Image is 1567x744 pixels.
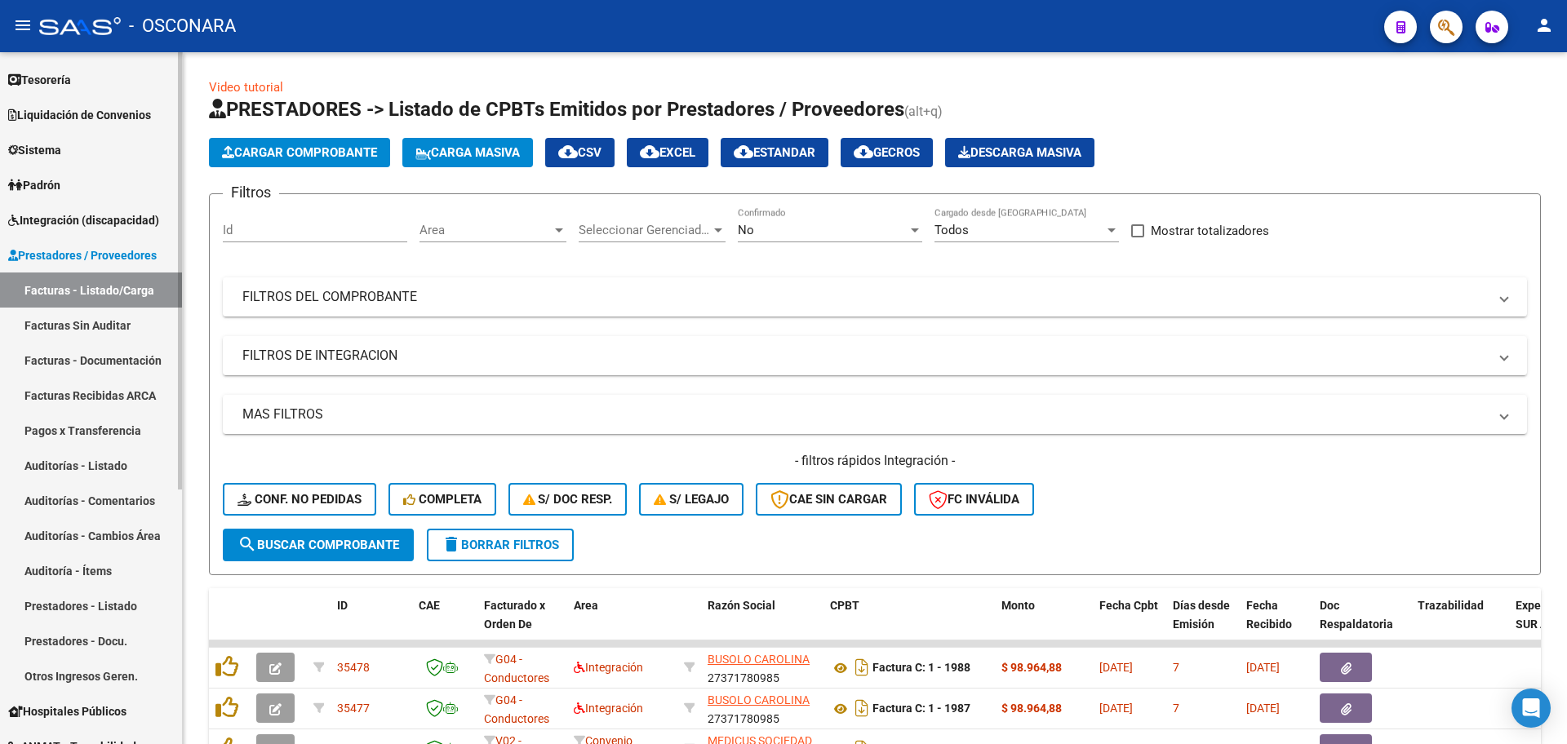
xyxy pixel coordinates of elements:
[1240,588,1313,660] datatable-header-cell: Fecha Recibido
[574,661,643,674] span: Integración
[508,483,628,516] button: S/ Doc Resp.
[477,588,567,660] datatable-header-cell: Facturado x Orden De
[1001,661,1062,674] strong: $ 98.964,88
[945,138,1094,167] app-download-masive: Descarga masiva de comprobantes (adjuntos)
[851,695,872,721] i: Descargar documento
[223,483,376,516] button: Conf. no pedidas
[995,588,1093,660] datatable-header-cell: Monto
[640,145,695,160] span: EXCEL
[639,483,744,516] button: S/ legajo
[567,588,677,660] datatable-header-cell: Area
[222,145,377,160] span: Cargar Comprobante
[8,71,71,89] span: Tesorería
[8,211,159,229] span: Integración (discapacidad)
[756,483,902,516] button: CAE SIN CARGAR
[484,599,545,631] span: Facturado x Orden De
[8,106,151,124] span: Liquidación de Convenios
[1151,221,1269,241] span: Mostrar totalizadores
[223,277,1527,317] mat-expansion-panel-header: FILTROS DEL COMPROBANTE
[1173,702,1179,715] span: 7
[627,138,708,167] button: EXCEL
[1246,702,1280,715] span: [DATE]
[1173,599,1230,631] span: Días desde Emisión
[337,702,370,715] span: 35477
[654,492,729,507] span: S/ legajo
[708,650,817,684] div: 27371780985
[13,15,33,35] mat-icon: menu
[209,98,904,121] span: PRESTADORES -> Listado de CPBTs Emitidos por Prestadores / Proveedores
[708,653,810,666] span: BUSOLO CAROLINA
[209,138,390,167] button: Cargar Comprobante
[708,599,775,612] span: Razón Social
[872,702,970,715] strong: Factura C: 1 - 1987
[337,661,370,674] span: 35478
[734,145,815,160] span: Estandar
[934,223,969,237] span: Todos
[209,80,283,95] a: Video tutorial
[242,347,1488,365] mat-panel-title: FILTROS DE INTEGRACION
[337,599,348,612] span: ID
[331,588,412,660] datatable-header-cell: ID
[1093,588,1166,660] datatable-header-cell: Fecha Cpbt
[945,138,1094,167] button: Descarga Masiva
[1418,599,1484,612] span: Trazabilidad
[1534,15,1554,35] mat-icon: person
[914,483,1034,516] button: FC Inválida
[129,8,236,44] span: - OSCONARA
[854,142,873,162] mat-icon: cloud_download
[427,529,574,561] button: Borrar Filtros
[640,142,659,162] mat-icon: cloud_download
[523,492,613,507] span: S/ Doc Resp.
[929,492,1019,507] span: FC Inválida
[558,145,601,160] span: CSV
[854,145,920,160] span: Gecros
[708,691,817,725] div: 27371780985
[412,588,477,660] datatable-header-cell: CAE
[579,223,711,237] span: Seleccionar Gerenciador
[830,599,859,612] span: CPBT
[701,588,823,660] datatable-header-cell: Razón Social
[237,534,257,554] mat-icon: search
[1099,661,1133,674] span: [DATE]
[558,142,578,162] mat-icon: cloud_download
[1099,599,1158,612] span: Fecha Cpbt
[1001,599,1035,612] span: Monto
[851,654,872,680] i: Descargar documento
[8,702,127,720] span: Hospitales Públicos
[734,142,753,162] mat-icon: cloud_download
[223,529,414,561] button: Buscar Comprobante
[1246,599,1292,631] span: Fecha Recibido
[1173,661,1179,674] span: 7
[484,653,553,703] span: G04 - Conductores Navales MDQ
[419,223,552,237] span: Area
[223,395,1527,434] mat-expansion-panel-header: MAS FILTROS
[1001,702,1062,715] strong: $ 98.964,88
[442,534,461,554] mat-icon: delete
[223,336,1527,375] mat-expansion-panel-header: FILTROS DE INTEGRACION
[223,181,279,204] h3: Filtros
[402,138,533,167] button: Carga Masiva
[415,145,520,160] span: Carga Masiva
[8,176,60,194] span: Padrón
[841,138,933,167] button: Gecros
[1099,702,1133,715] span: [DATE]
[958,145,1081,160] span: Descarga Masiva
[574,702,643,715] span: Integración
[574,599,598,612] span: Area
[738,223,754,237] span: No
[904,104,943,119] span: (alt+q)
[1313,588,1411,660] datatable-header-cell: Doc Respaldatoria
[237,538,399,552] span: Buscar Comprobante
[1411,588,1509,660] datatable-header-cell: Trazabilidad
[388,483,496,516] button: Completa
[237,492,362,507] span: Conf. no pedidas
[1166,588,1240,660] datatable-header-cell: Días desde Emisión
[545,138,615,167] button: CSV
[823,588,995,660] datatable-header-cell: CPBT
[1512,689,1551,728] div: Open Intercom Messenger
[223,452,1527,470] h4: - filtros rápidos Integración -
[8,141,61,159] span: Sistema
[484,693,553,744] span: G04 - Conductores Navales MDQ
[419,599,440,612] span: CAE
[403,492,482,507] span: Completa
